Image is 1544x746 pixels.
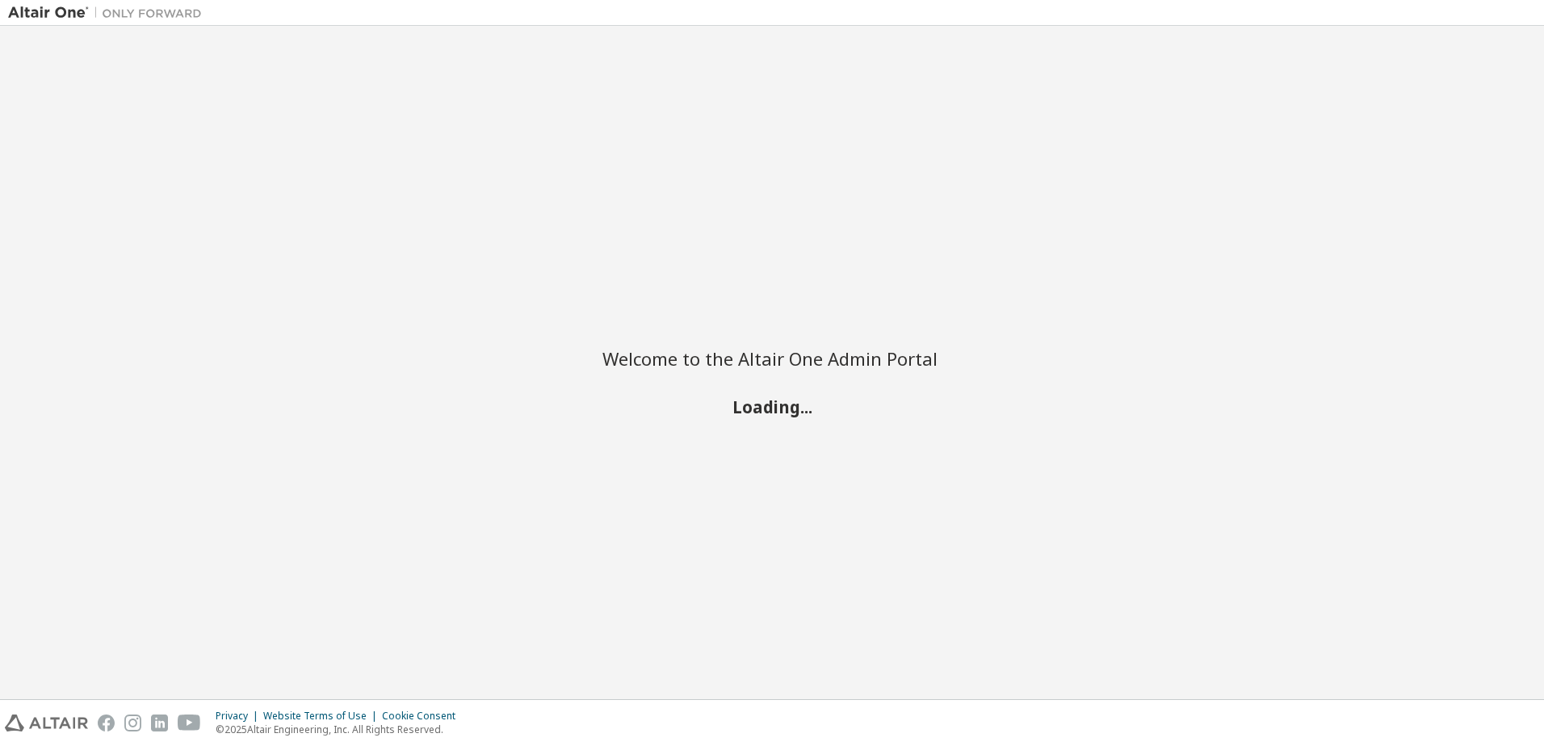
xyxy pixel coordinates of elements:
[602,347,942,370] h2: Welcome to the Altair One Admin Portal
[216,723,465,736] p: © 2025 Altair Engineering, Inc. All Rights Reserved.
[5,715,88,731] img: altair_logo.svg
[602,396,942,417] h2: Loading...
[8,5,210,21] img: Altair One
[98,715,115,731] img: facebook.svg
[178,715,201,731] img: youtube.svg
[382,710,465,723] div: Cookie Consent
[151,715,168,731] img: linkedin.svg
[124,715,141,731] img: instagram.svg
[263,710,382,723] div: Website Terms of Use
[216,710,263,723] div: Privacy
